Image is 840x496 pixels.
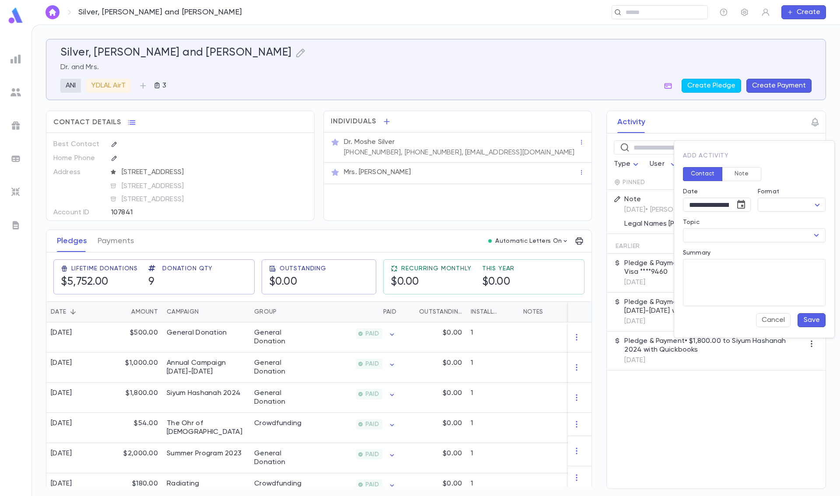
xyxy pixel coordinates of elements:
[683,188,751,195] label: Date
[758,188,779,195] label: Format
[683,153,729,159] span: Add Activity
[756,313,791,327] button: Cancel
[722,167,761,181] button: Note
[683,249,710,256] label: Summary
[683,167,722,181] button: Contact
[810,229,822,241] button: Open
[683,219,700,226] label: Topic
[758,198,826,212] div: ​
[732,196,750,213] button: Choose date, selected date is Aug 26, 2025
[798,313,826,327] button: Save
